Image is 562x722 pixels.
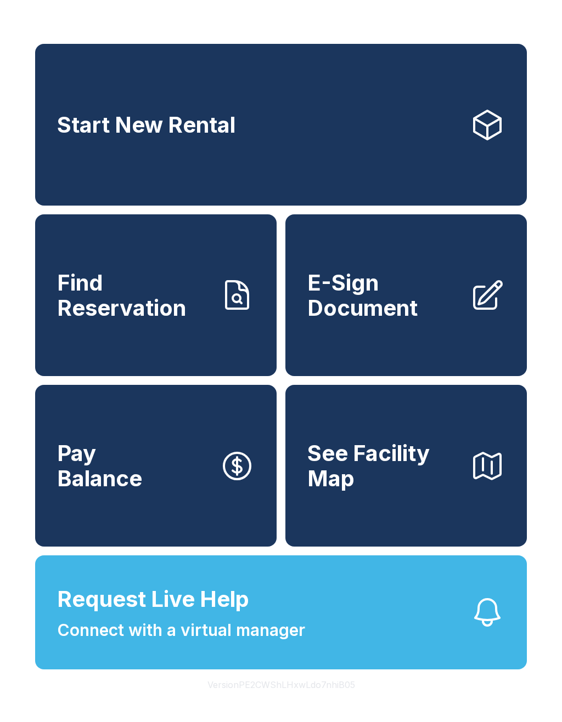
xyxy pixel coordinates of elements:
[57,618,305,643] span: Connect with a virtual manager
[57,583,249,616] span: Request Live Help
[285,214,527,376] a: E-Sign Document
[35,385,277,547] a: PayBalance
[199,669,364,700] button: VersionPE2CWShLHxwLdo7nhiB05
[307,270,461,320] span: E-Sign Document
[307,441,461,491] span: See Facility Map
[57,270,211,320] span: Find Reservation
[57,112,235,138] span: Start New Rental
[35,44,527,206] a: Start New Rental
[57,441,142,491] span: Pay Balance
[35,214,277,376] a: Find Reservation
[35,555,527,669] button: Request Live HelpConnect with a virtual manager
[285,385,527,547] button: See Facility Map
